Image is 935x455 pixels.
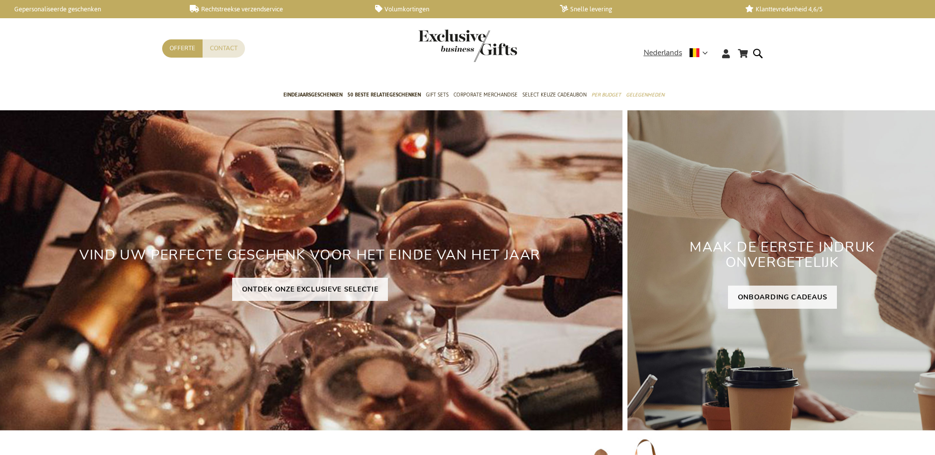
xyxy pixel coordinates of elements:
[283,90,343,100] span: Eindejaarsgeschenken
[591,90,621,100] span: Per Budget
[644,47,682,59] span: Nederlands
[522,90,587,100] span: Select Keuze Cadeaubon
[453,90,518,100] span: Corporate Merchandise
[203,39,245,58] a: Contact
[418,30,468,62] a: store logo
[347,90,421,100] span: 50 beste relatiegeschenken
[190,5,359,13] a: Rechtstreekse verzendservice
[626,90,664,100] span: Gelegenheden
[5,5,174,13] a: Gepersonaliseerde geschenken
[728,286,837,309] a: ONBOARDING CADEAUS
[426,90,449,100] span: Gift Sets
[232,278,388,301] a: ONTDEK ONZE EXCLUSIEVE SELECTIE
[162,39,203,58] a: Offerte
[644,47,714,59] div: Nederlands
[375,5,544,13] a: Volumkortingen
[560,5,729,13] a: Snelle levering
[745,5,914,13] a: Klanttevredenheid 4,6/5
[418,30,517,62] img: Exclusive Business gifts logo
